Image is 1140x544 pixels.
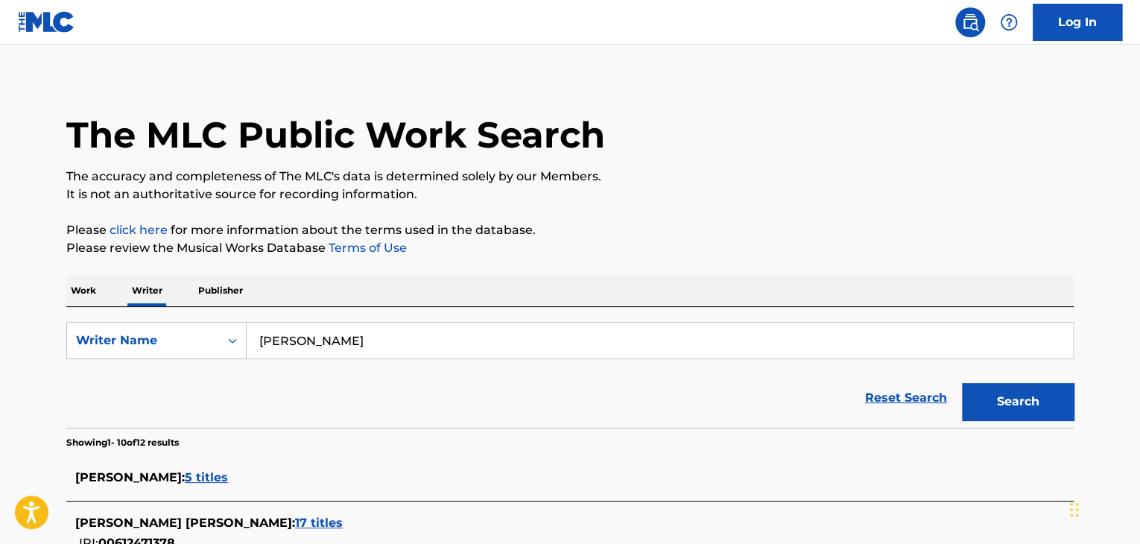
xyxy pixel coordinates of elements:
[110,223,168,237] a: click here
[18,11,75,33] img: MLC Logo
[185,470,228,484] span: 5 titles
[955,7,985,37] a: Public Search
[326,241,407,255] a: Terms of Use
[66,186,1074,203] p: It is not an authoritative source for recording information.
[66,239,1074,257] p: Please review the Musical Works Database
[75,470,185,484] span: [PERSON_NAME] :
[994,7,1024,37] div: Help
[1000,13,1018,31] img: help
[66,221,1074,239] p: Please for more information about the terms used in the database.
[1070,487,1079,532] div: Drag
[1033,4,1122,41] a: Log In
[295,516,343,530] span: 17 titles
[194,275,247,306] p: Publisher
[75,516,295,530] span: [PERSON_NAME] [PERSON_NAME] :
[66,113,605,157] h1: The MLC Public Work Search
[66,275,101,306] p: Work
[858,382,954,414] a: Reset Search
[66,168,1074,186] p: The accuracy and completeness of The MLC's data is determined solely by our Members.
[66,436,179,449] p: Showing 1 - 10 of 12 results
[961,13,979,31] img: search
[962,383,1074,420] button: Search
[66,322,1074,428] form: Search Form
[127,275,167,306] p: Writer
[76,332,210,350] div: Writer Name
[1065,472,1140,544] iframe: Chat Widget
